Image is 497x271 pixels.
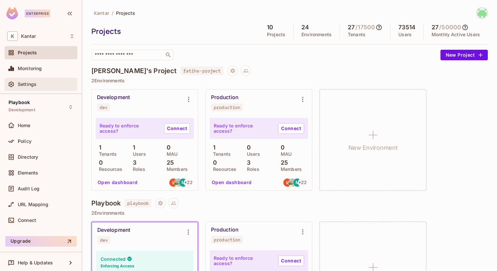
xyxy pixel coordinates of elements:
img: ritik.gariya@kantar.com [477,8,487,18]
span: fatihs-project [180,67,223,75]
div: Projects [91,26,256,36]
span: Projects [116,10,135,16]
p: Projects [267,32,285,37]
p: Environments [301,32,332,37]
li: / [112,10,113,16]
span: Elements [18,170,38,176]
span: + 22 [298,180,306,185]
div: Production [211,94,238,101]
p: 0 [163,144,171,151]
p: Ready to enforce access? [214,256,273,266]
span: M [296,180,299,185]
h4: Playbook [91,199,121,207]
p: Ready to enforce access? [214,123,273,134]
div: production [214,237,240,242]
span: Playbook [9,100,30,105]
p: 2 Environments [91,78,488,83]
p: Resources [210,167,236,172]
div: production [214,105,240,110]
p: 2 Environments [91,210,488,216]
span: M [181,180,185,185]
span: Workspace: Kantar [21,34,36,39]
span: Help & Updates [18,260,53,265]
p: MAU [277,151,292,157]
span: Project settings [227,69,238,75]
div: dev [100,105,107,110]
span: + 22 [184,180,192,185]
h4: [PERSON_NAME]'s Project [91,67,177,75]
p: 1 [130,144,135,151]
span: Home [18,123,31,128]
p: Ready to enforce access? [100,123,159,134]
button: Upgrade [5,236,77,247]
h5: 73514 [398,24,415,31]
p: Tenants [348,32,366,37]
p: Roles [130,167,145,172]
p: MAU [163,151,177,157]
span: Monitoring [18,66,42,71]
p: Tenants [210,151,231,157]
img: mk4mbgp@gmail.com [288,178,296,187]
span: URL Mapping [18,202,48,207]
span: Directory [18,154,38,160]
div: dev [100,237,108,243]
img: getkumareshan@gmail.com [169,178,177,187]
span: Policy [18,139,32,144]
button: Open dashboard [95,177,140,188]
p: 25 [277,159,288,166]
a: Connect [278,123,304,134]
p: 3 [244,159,250,166]
img: getkumareshan@gmail.com [283,178,292,187]
h5: 24 [301,24,309,31]
p: Users [244,151,260,157]
h4: Connected [101,256,126,262]
h5: 27 [348,24,355,31]
p: 0 [210,159,217,166]
span: K [7,31,18,41]
h5: 10 [267,24,273,31]
p: Users [398,32,412,37]
div: Enterprise [25,10,50,17]
p: 25 [163,159,174,166]
span: Connect [18,218,36,223]
button: Environment settings [296,225,309,238]
button: Environment settings [182,226,195,239]
p: Tenants [96,151,117,157]
img: mk4mbgp@gmail.com [174,178,182,187]
span: playbook [125,199,151,207]
h5: / 50000 [439,24,461,31]
span: Project settings [155,201,166,207]
p: 3 [130,159,136,166]
p: 0 [277,144,285,151]
div: Development [97,94,130,101]
button: Environment settings [296,93,309,106]
span: Projects [18,50,37,55]
div: Production [211,227,238,233]
h5: 27 [432,24,438,31]
button: New Project [440,50,488,60]
h5: / 17500 [355,24,375,31]
span: Settings [18,82,36,87]
img: SReyMgAAAABJRU5ErkJggg== [6,7,18,19]
button: Environment settings [182,93,195,106]
a: Connect [278,256,304,266]
p: Resources [96,167,122,172]
button: Open dashboard [209,177,254,188]
p: Members [163,167,188,172]
div: Development [97,227,130,233]
p: 1 [96,144,101,151]
h6: Enforcing Access [101,263,134,269]
span: Audit Log [18,186,39,191]
p: 1 [210,144,215,151]
h1: New Environment [348,143,398,153]
p: Members [277,167,302,172]
p: 0 [244,144,251,151]
span: Development [9,107,35,113]
span: Kantar [94,10,109,16]
p: 0 [96,159,103,166]
a: Connect [164,123,190,134]
p: Monthly Active Users [432,32,480,37]
p: Users [130,151,146,157]
p: Roles [244,167,259,172]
